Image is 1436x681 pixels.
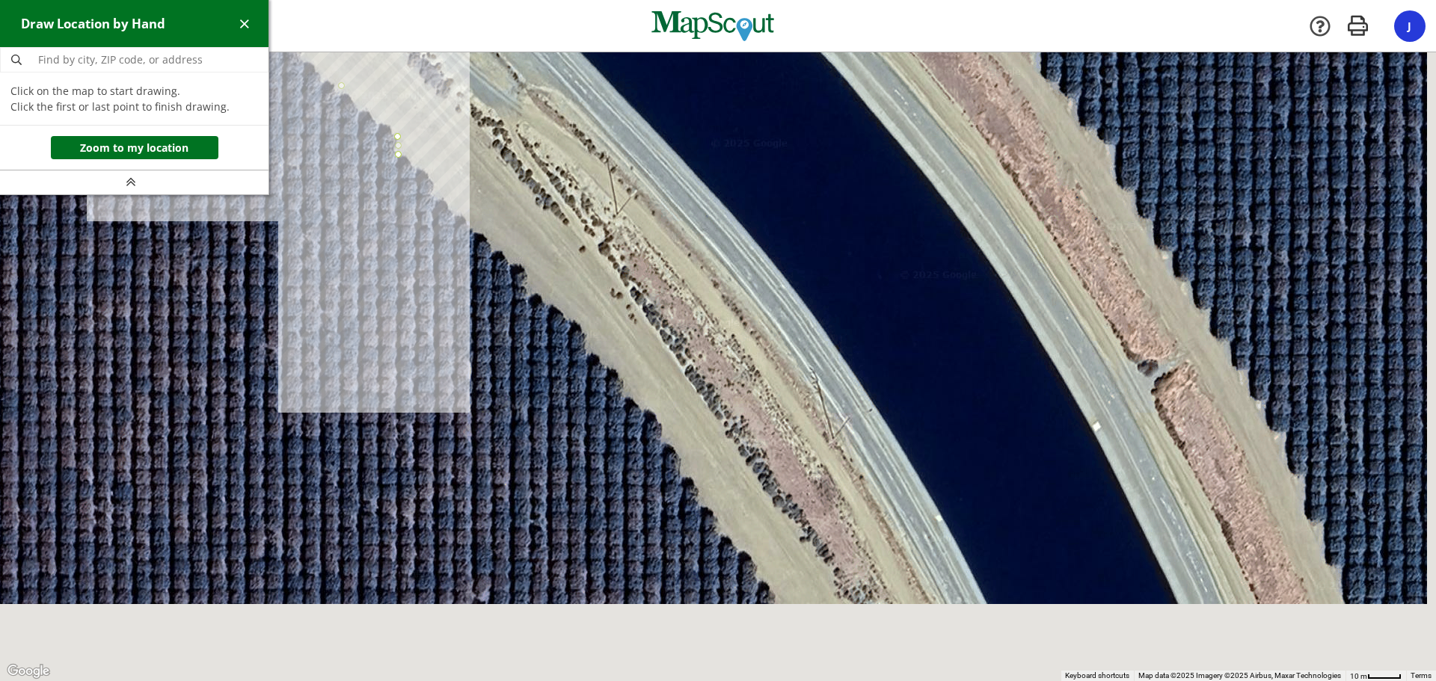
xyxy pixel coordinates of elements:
[650,5,776,47] img: MapScout
[1065,671,1129,681] button: Keyboard shortcuts
[1346,671,1406,681] button: Map Scale: 10 m per 42 pixels
[10,99,258,114] p: Click the first or last point to finish drawing.
[51,136,218,160] button: Zoom to my location
[32,48,268,72] input: Find by city, ZIP code, or address
[4,662,53,681] img: Google
[10,83,258,99] p: Click on the map to start drawing.
[1411,671,1432,680] a: Terms
[4,662,53,681] a: Open this area in Google Maps (opens a new window)
[1408,19,1411,33] span: J
[1138,671,1341,680] span: Map data ©2025 Imagery ©2025 Airbus, Maxar Technologies
[1350,672,1367,680] span: 10 m
[1308,14,1332,38] a: Support Docs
